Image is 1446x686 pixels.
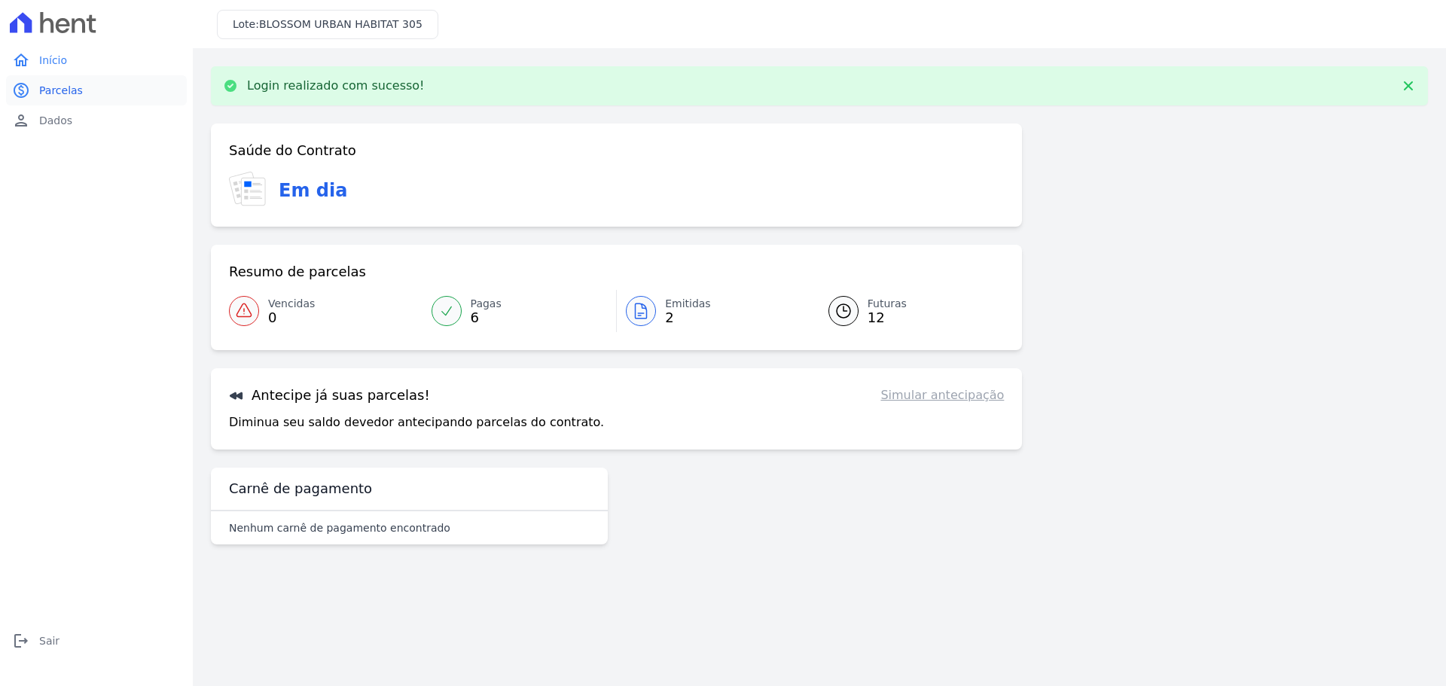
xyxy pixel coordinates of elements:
[229,263,366,281] h3: Resumo de parcelas
[810,290,1005,332] a: Futuras 12
[6,626,187,656] a: logoutSair
[233,17,423,32] h3: Lote:
[39,113,72,128] span: Dados
[665,312,711,324] span: 2
[279,177,347,204] h3: Em dia
[471,296,502,312] span: Pagas
[259,18,423,30] span: BLOSSOM URBAN HABITAT 305
[665,296,711,312] span: Emitidas
[880,386,1004,404] a: Simular antecipação
[229,142,356,160] h3: Saúde do Contrato
[617,290,810,332] a: Emitidas 2
[471,312,502,324] span: 6
[12,632,30,650] i: logout
[12,111,30,130] i: person
[229,480,372,498] h3: Carnê de pagamento
[229,386,430,404] h3: Antecipe já suas parcelas!
[12,81,30,99] i: paid
[6,75,187,105] a: paidParcelas
[868,296,907,312] span: Futuras
[229,520,450,535] p: Nenhum carnê de pagamento encontrado
[229,290,423,332] a: Vencidas 0
[247,78,425,93] p: Login realizado com sucesso!
[423,290,617,332] a: Pagas 6
[39,633,59,648] span: Sair
[6,105,187,136] a: personDados
[268,296,315,312] span: Vencidas
[229,413,604,431] p: Diminua seu saldo devedor antecipando parcelas do contrato.
[268,312,315,324] span: 0
[39,53,67,68] span: Início
[868,312,907,324] span: 12
[39,83,83,98] span: Parcelas
[6,45,187,75] a: homeInício
[12,51,30,69] i: home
